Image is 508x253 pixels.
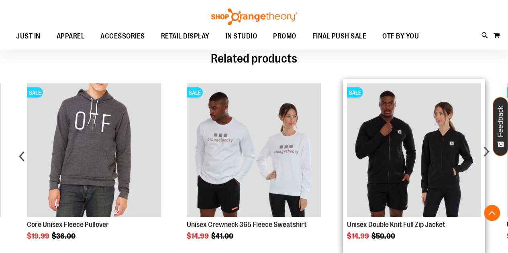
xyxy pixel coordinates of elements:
span: JUST IN [16,27,41,45]
span: APPAREL [57,27,85,45]
a: FINAL PUSH SALE [304,27,375,46]
span: SALE [187,87,203,97]
a: PROMO [265,27,304,46]
span: SALE [347,87,363,97]
a: Product Page Link [27,83,161,218]
span: PROMO [273,27,296,45]
div: next [478,71,494,247]
img: Product image for Unisex Crewneck 365 Fleece Sweatshirt [187,83,321,217]
button: Feedback - Show survey [493,97,508,156]
a: RETAIL DISPLAY [153,27,218,45]
a: Core Unisex Fleece Pullover [27,220,109,228]
a: APPAREL [49,27,93,46]
span: IN STUDIO [226,27,257,45]
button: Back To Top [484,205,500,221]
a: IN STUDIO [218,27,265,46]
span: FINAL PUSH SALE [312,27,367,45]
span: ACCESSORIES [100,27,145,45]
span: SALE [27,87,43,97]
img: Shop Orangetheory [210,8,298,25]
a: Product Page Link [347,83,481,218]
span: $14.99 [347,232,370,240]
div: prev [14,71,30,247]
a: ACCESSORIES [92,27,153,46]
a: OTF BY YOU [374,27,427,46]
span: $50.00 [371,232,396,240]
span: RETAIL DISPLAY [161,27,210,45]
a: Product Page Link [187,83,321,218]
span: $14.99 [187,232,210,240]
a: Unisex Double Knit Full Zip Jacket [347,220,445,228]
span: $19.99 [27,232,51,240]
a: JUST IN [8,27,49,46]
img: Product image for Unisex Double Knit Full Zip Jacket [347,83,481,217]
a: Unisex Crewneck 365 Fleece Sweatshirt [187,220,307,228]
span: Feedback [497,105,504,137]
span: $36.00 [52,232,77,240]
span: Related products [211,51,297,65]
span: $41.00 [211,232,235,240]
img: Product image for Core Unisex Fleece Pullover [27,83,161,217]
span: OTF BY YOU [382,27,419,45]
